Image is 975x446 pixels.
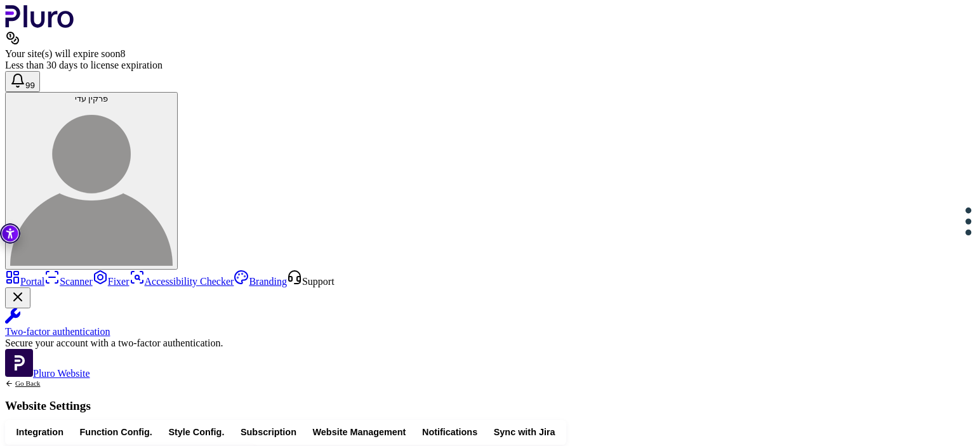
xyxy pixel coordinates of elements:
span: Style Config. [168,426,224,438]
a: Back to previous screen [5,379,91,388]
button: פרקין עדיפרקין עדי [5,92,178,270]
a: Branding [234,276,287,287]
h1: Website Settings [5,400,91,412]
button: Close Two-factor authentication notification [5,287,30,308]
button: Integration [8,423,72,442]
button: Sync with Jira [486,423,563,442]
div: Your site(s) will expire soon [5,48,970,60]
a: Open Pluro Website [5,368,90,379]
a: Scanner [44,276,93,287]
span: Sync with Jira [494,426,555,438]
img: פרקין עדי [10,103,173,266]
a: Portal [5,276,44,287]
span: 8 [120,48,125,59]
a: Accessibility Checker [129,276,234,287]
span: 99 [25,81,35,90]
span: Function Config. [80,426,152,438]
button: Open notifications, you have 390 new notifications [5,71,40,92]
a: Fixer [93,276,129,287]
button: Website Management [305,423,414,442]
span: Integration [17,426,63,438]
div: Less than 30 days to license expiration [5,60,970,71]
span: Website Management [313,426,406,438]
button: Function Config. [72,423,161,442]
span: Subscription [241,426,296,438]
a: Logo [5,19,74,30]
button: Style Config. [161,423,233,442]
a: Two-factor authentication [5,308,970,338]
div: Secure your account with a two-factor authentication. [5,338,970,349]
a: Open Support screen [287,276,335,287]
span: Notifications [422,426,477,438]
div: Two-factor authentication [5,326,970,338]
aside: Sidebar menu [5,270,970,379]
span: פרקין עדי [75,94,109,103]
button: Subscription [232,423,305,442]
button: Notifications [414,423,486,442]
